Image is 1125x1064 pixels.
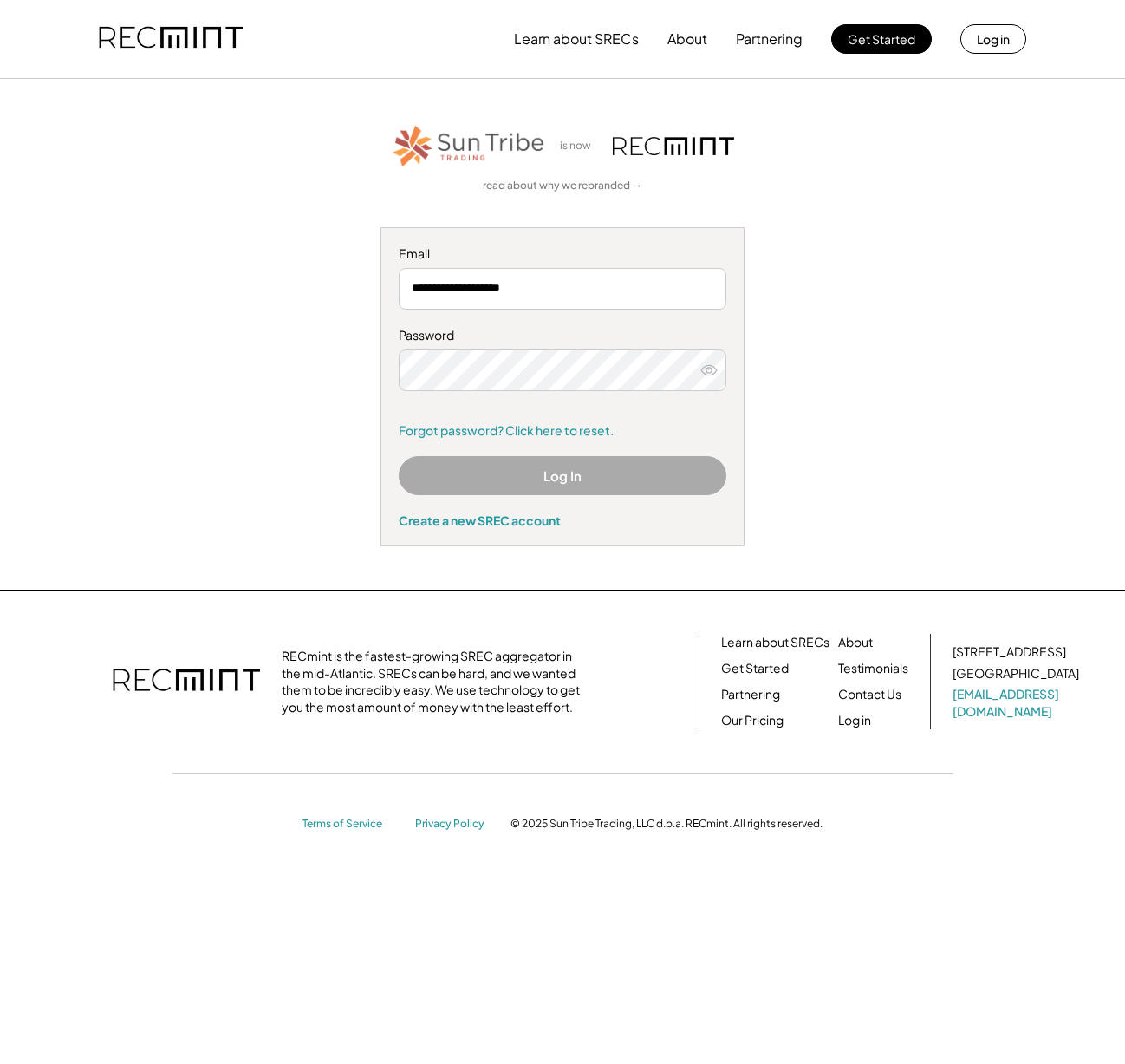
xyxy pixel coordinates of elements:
div: Password [399,327,726,344]
div: is now [556,139,604,153]
a: Learn about SRECs [721,634,829,651]
button: Learn about SRECs [514,22,639,56]
a: Our Pricing [721,712,784,729]
img: recmint-logotype%403x.png [613,137,734,155]
div: Create a new SREC account [399,512,726,528]
a: Log in [838,712,871,729]
a: Privacy Policy [415,817,493,832]
a: Terms of Service [302,817,398,832]
div: [STREET_ADDRESS] [953,643,1066,661]
button: About [667,22,707,56]
a: About [838,634,873,651]
a: Partnering [721,686,780,703]
button: Get Started [831,24,932,54]
a: Get Started [721,660,789,677]
img: recmint-logotype%403x.png [99,10,243,69]
div: Email [399,245,726,263]
button: Partnering [736,22,803,56]
a: Forgot password? Click here to reset. [399,422,726,440]
a: Contact Us [838,686,901,703]
img: STT_Horizontal_Logo%2B-%2BColor.png [391,122,547,170]
img: recmint-logotype%403x.png [113,651,260,712]
div: © 2025 Sun Tribe Trading, LLC d.b.a. RECmint. All rights reserved. [510,817,823,831]
div: RECmint is the fastest-growing SREC aggregator in the mid-Atlantic. SRECs can be hard, and we wan... [282,648,589,715]
button: Log in [960,24,1026,54]
a: [EMAIL_ADDRESS][DOMAIN_NAME] [953,686,1083,720]
button: Log In [399,456,726,495]
a: read about why we rebranded → [483,179,642,193]
a: Testimonials [838,660,908,677]
div: [GEOGRAPHIC_DATA] [953,665,1079,682]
